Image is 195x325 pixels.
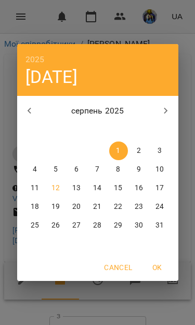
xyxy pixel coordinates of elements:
[68,197,86,216] button: 20
[93,183,101,193] p: 14
[151,126,170,136] span: нд
[135,183,143,193] p: 16
[26,179,45,197] button: 11
[155,202,164,212] p: 24
[47,216,66,235] button: 26
[151,179,170,197] button: 17
[47,126,66,136] span: вт
[109,216,128,235] button: 29
[130,179,149,197] button: 16
[114,183,122,193] p: 15
[68,179,86,197] button: 13
[114,202,122,212] p: 22
[155,164,164,175] p: 10
[31,202,39,212] p: 18
[155,220,164,231] p: 31
[47,179,66,197] button: 12
[68,126,86,136] span: ср
[135,202,143,212] p: 23
[47,197,66,216] button: 19
[104,261,132,274] span: Cancel
[88,197,107,216] button: 21
[72,220,81,231] p: 27
[155,183,164,193] p: 17
[88,160,107,179] button: 7
[151,160,170,179] button: 10
[26,160,45,179] button: 4
[26,126,45,136] span: пн
[51,183,60,193] p: 12
[130,216,149,235] button: 30
[88,216,107,235] button: 28
[130,126,149,136] span: сб
[68,216,86,235] button: 27
[51,202,60,212] p: 19
[141,258,174,277] button: OK
[158,146,162,156] p: 3
[137,164,141,175] p: 9
[130,160,149,179] button: 9
[151,142,170,160] button: 3
[109,142,128,160] button: 1
[68,160,86,179] button: 6
[137,146,141,156] p: 2
[72,202,81,212] p: 20
[109,179,128,197] button: 15
[25,66,77,88] button: [DATE]
[33,164,37,175] p: 4
[135,220,143,231] p: 30
[145,261,170,274] span: OK
[31,183,39,193] p: 11
[51,220,60,231] p: 26
[72,183,81,193] p: 13
[88,179,107,197] button: 14
[88,126,107,136] span: чт
[93,220,101,231] p: 28
[109,160,128,179] button: 8
[74,164,79,175] p: 6
[54,164,58,175] p: 5
[151,216,170,235] button: 31
[42,105,153,117] p: серпень 2025
[95,164,99,175] p: 7
[114,220,122,231] p: 29
[109,197,128,216] button: 22
[130,197,149,216] button: 23
[130,142,149,160] button: 2
[93,202,101,212] p: 21
[26,216,45,235] button: 25
[26,197,45,216] button: 18
[31,220,39,231] p: 25
[116,146,120,156] p: 1
[47,160,66,179] button: 5
[116,164,120,175] p: 8
[25,52,45,67] button: 2025
[100,258,136,277] button: Cancel
[151,197,170,216] button: 24
[109,126,128,136] span: пт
